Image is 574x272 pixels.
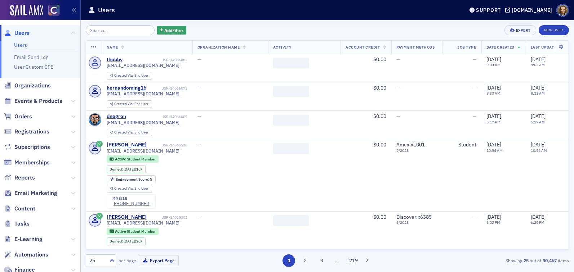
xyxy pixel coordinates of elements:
a: Orders [4,113,32,121]
a: Reports [4,174,35,182]
span: — [472,214,476,220]
div: End User [114,102,148,106]
span: [DATE] [531,85,546,91]
div: Showing out of items [413,257,569,264]
span: … [332,257,342,264]
span: $0.00 [373,141,386,148]
span: ‌ [273,115,309,126]
span: $0.00 [373,56,386,63]
strong: 30,467 [541,257,558,264]
img: SailAMX [10,5,43,17]
a: User Custom CPE [14,64,53,70]
a: Email Send Log [14,54,48,60]
a: Events & Products [4,97,62,105]
div: USR-14066082 [124,58,187,62]
div: mobile [112,196,151,201]
a: Tasks [4,220,30,228]
span: Active [115,229,127,234]
span: $0.00 [373,85,386,91]
span: Created Via : [114,130,134,135]
div: Created Via: End User [107,129,152,136]
span: Joined : [110,167,124,172]
span: — [396,56,400,63]
div: Engagement Score: 5 [107,175,156,183]
div: USR-14066073 [147,86,187,91]
a: [PERSON_NAME] [107,142,147,148]
span: Reports [14,174,35,182]
div: (1d) [124,167,142,172]
span: Automations [14,251,48,259]
span: — [197,85,201,91]
span: Created Via : [114,101,134,106]
a: View Homepage [43,5,59,17]
span: Events & Products [14,97,62,105]
div: Joined: 2025-10-04 00:00:00 [107,237,146,245]
span: Active [115,157,127,162]
time: 9:03 AM [486,62,500,67]
div: [PHONE_NUMBER] [112,201,151,206]
time: 6:22 PM [486,220,500,225]
a: New User [539,25,569,35]
span: Profile [556,4,569,17]
span: — [197,113,201,119]
span: Add Filter [164,27,183,33]
span: Payment Methods [396,45,435,50]
div: USR-14066007 [127,114,187,119]
button: Export [504,25,536,35]
div: Active: Active: Student Member [107,228,159,235]
a: [PERSON_NAME] [107,214,147,221]
span: E-Learning [14,235,43,243]
span: Job Type [457,45,476,50]
span: Engagement Score : [116,177,150,182]
div: 25 [89,257,105,264]
button: AddFilter [157,26,187,35]
div: Active: Active: Student Member [107,155,159,163]
span: [DATE] [124,167,135,172]
span: ‌ [273,143,309,154]
button: 1219 [346,254,358,267]
span: Organization Name [197,45,240,50]
span: [DATE] [486,56,501,63]
time: 6:25 PM [531,220,544,225]
span: [DATE] [531,113,546,119]
time: 9:03 AM [531,62,545,67]
span: — [197,56,201,63]
div: 5 [116,177,152,181]
a: Subscriptions [4,143,50,151]
span: [EMAIL_ADDRESS][DOMAIN_NAME] [107,148,179,154]
span: — [396,85,400,91]
span: Created Via : [114,186,134,191]
a: hernandoming16 [107,85,146,91]
span: Date Created [486,45,515,50]
a: E-Learning [4,235,43,243]
span: Email Marketing [14,189,57,197]
time: 5:17 AM [531,119,545,124]
time: 5:17 AM [486,119,500,124]
span: Activity [273,45,292,50]
label: per page [119,257,136,264]
span: ‌ [273,215,309,226]
div: thobby [107,56,123,63]
span: [DATE] [531,214,546,220]
span: [EMAIL_ADDRESS][DOMAIN_NAME] [107,63,179,68]
span: [EMAIL_ADDRESS][DOMAIN_NAME] [107,91,179,96]
span: Name [107,45,118,50]
span: [EMAIL_ADDRESS][DOMAIN_NAME] [107,220,179,226]
button: [DOMAIN_NAME] [505,8,555,13]
span: Memberships [14,159,50,167]
span: Amex : x1001 [396,141,425,148]
span: Registrations [14,128,49,136]
a: dnegron [107,113,126,120]
span: — [197,214,201,220]
a: Memberships [4,159,50,167]
div: USR-14065302 [148,215,187,220]
a: Registrations [4,128,49,136]
a: Users [4,29,30,37]
span: Orders [14,113,32,121]
span: — [472,56,476,63]
button: Export Page [139,255,179,266]
div: Joined: 2025-10-05 00:00:00 [107,165,146,173]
